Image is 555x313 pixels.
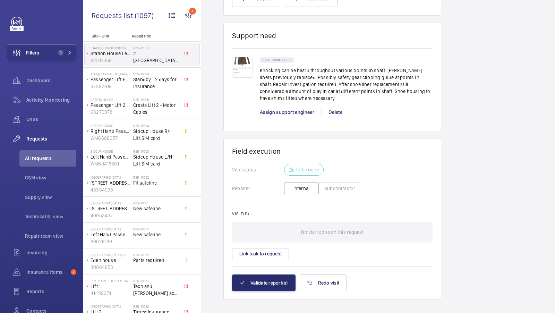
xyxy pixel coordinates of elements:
[133,46,179,50] h2: R25-11105
[133,128,179,142] span: Sidcup House R/H Lift SIM card
[91,124,130,128] p: Sidcup House
[83,34,129,39] p: Site - Unit
[91,57,130,64] p: 62317359
[133,257,179,264] span: Parts required
[91,290,130,297] p: 41459074
[25,194,76,201] span: Supply view
[26,135,76,142] span: Requests
[26,249,76,256] span: Invoicing
[7,44,76,61] button: Filters1
[25,213,76,220] span: Technical S. view
[91,205,130,212] p: [STREET_ADDRESS] Passenger lift
[26,116,76,123] span: Units
[232,57,253,78] img: 1755608130678-bf601fed-0cb8-4a91-b923-bc851d1780c7
[260,109,314,115] span: Assign support engineer
[91,102,130,109] p: Passenger Lift 2 fire fighter
[300,274,347,291] button: Redo visit
[91,283,130,290] p: Lift 1
[133,98,179,102] h2: R25-11098
[26,288,76,295] span: Reports
[296,166,319,173] p: To be done
[318,183,361,194] button: Subcontractor
[91,149,130,153] p: Sidcup House
[260,67,433,102] p: Knocking can be heard throughout various points in shaft. [PERSON_NAME] liners previously replace...
[91,257,130,264] p: Eden house
[91,109,130,116] p: 63270978
[91,72,130,76] p: Audi [GEOGRAPHIC_DATA] ([GEOGRAPHIC_DATA])
[133,175,179,179] h2: R25-11092
[71,269,76,275] span: 7
[133,179,179,186] span: Fit safeline
[232,248,289,259] button: Link task to request
[262,59,292,61] p: Repair team support
[91,253,130,257] p: [GEOGRAPHIC_DATA] ([GEOGRAPHIC_DATA])
[133,149,179,153] h2: R25-11093
[301,222,363,243] p: No visit done on this request
[91,175,130,179] p: [GEOGRAPHIC_DATA]
[91,264,130,271] p: 30864853
[91,135,130,142] p: WM66860571
[91,76,130,83] p: Passenger Lift East - Lift 1 (10912899)
[321,109,349,116] div: Delete
[91,227,130,231] p: [GEOGRAPHIC_DATA]
[25,174,76,181] span: CSM view
[232,31,276,40] h1: Support need
[133,102,179,116] span: Cresta Lift 2 - Motor Cables
[26,77,76,84] span: Dashboard
[91,201,130,205] p: [GEOGRAPHIC_DATA]
[133,205,179,212] span: New safeline
[91,212,130,219] p: 40953437
[25,155,76,162] span: All requests
[133,253,179,257] h2: R25-11072
[133,279,179,283] h2: R25-11052
[91,153,130,160] p: Left Hand Passenger Lift
[26,96,76,103] span: Activity Monitoring
[133,231,179,238] span: New safeline
[133,201,179,205] h2: R25-11091
[133,304,179,308] h2: R25-11032
[26,49,39,56] span: Filters
[133,227,179,231] h2: R25-11074
[91,179,130,186] p: [STREET_ADDRESS]
[284,183,319,194] button: Internal
[91,231,130,238] p: Left Hand Passenger Lift 1
[91,98,130,102] p: Cresta House
[91,186,130,193] p: 43354095
[91,128,130,135] p: Right Hand Passenger lift (Firemans Lift)
[133,72,179,76] h2: R25-11099
[232,274,296,291] button: Validate report(s)
[25,232,76,239] span: Repair team view
[91,50,130,57] p: Station House Left Hand Lift
[26,269,68,276] span: Insurance items
[91,304,130,308] p: [GEOGRAPHIC_DATA]
[91,279,130,283] p: Platform, The Boulevard
[133,124,179,128] h2: R25-11094
[133,50,179,64] span: 2 [GEOGRAPHIC_DATA] L/H Lift
[133,283,179,297] span: Tech and [PERSON_NAME] acra 2 test tool
[91,160,130,167] p: WM69418301
[92,11,135,20] span: Requests list
[133,153,179,167] span: Sidcup House L/H Lift SIM card
[132,34,178,39] p: Repair title
[91,46,130,50] p: Station House and Tinderbox
[133,76,179,90] span: Standby - 2 days for insurance
[232,147,433,155] h1: Field execution
[232,211,433,216] h2: Visit(s)
[91,238,130,245] p: 89026189
[91,83,130,90] p: 37092619
[58,50,63,56] span: 1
